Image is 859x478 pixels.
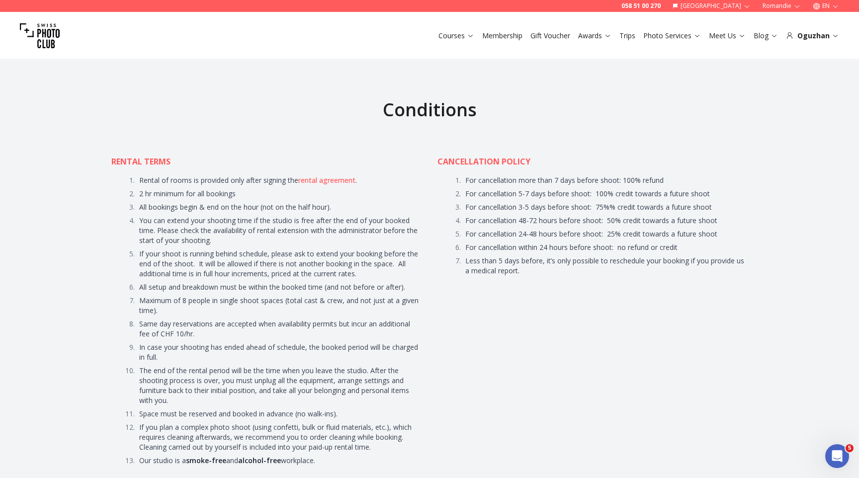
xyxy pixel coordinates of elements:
li: Our studio is a and workplace. [137,456,422,466]
img: Swiss photo club [20,16,60,56]
li: For cancellation within 24 hours before shoot: no refund or credit [463,242,748,252]
li: For cancellation 5-7 days before shoot: 100% credit towards a future shoot [463,189,748,199]
li: Same day reservations are accepted when availability permits but incur an additional fee of CHF 1... [137,319,422,339]
li: If your shoot is running behind schedule, please ask to extend your booking before the end of the... [137,249,422,279]
iframe: Intercom live chat [825,444,849,468]
h2: Conditions [111,100,748,120]
div: Oguzhan [786,31,839,41]
li: The end of the rental period will be the time when you leave the studio. After the shooting proce... [137,366,422,405]
li: All setup and breakdown must be within the booked time (and not before or after). [137,282,422,292]
li: 2 hr minimum for all bookings [137,189,422,199]
li: For cancellation 24-48 hours before shoot: 25% credit towards a future shoot [463,229,748,239]
li: For cancellation 48-72 hours before shoot: 50% credit towards a future shoot [463,216,748,226]
button: Courses [434,29,478,43]
a: Membership [482,31,522,41]
button: Gift Voucher [526,29,574,43]
li: For cancellation 3-5 days before shoot: 75%% credit towards a future shoot [463,202,748,212]
h4: CANCELLATION POLICY [437,156,748,167]
a: Courses [438,31,474,41]
li: Less than 5 days before, it’s only possible to reschedule your booking if you provide us a medica... [463,256,748,276]
a: Photo Services [643,31,701,41]
a: Blog [754,31,778,41]
li: For cancellation more than 7 days before shoot: 100% refund [463,175,748,185]
h4: RENTAL TERMS [111,156,422,167]
a: Gift Voucher [530,31,570,41]
button: Blog [750,29,782,43]
button: Awards [574,29,615,43]
button: Membership [478,29,526,43]
button: Meet Us [705,29,750,43]
span: 5 [846,444,854,452]
a: Trips [619,31,635,41]
li: In case your shooting has ended ahead of schedule, the booked period will be charged in full. [137,342,422,362]
strong: smoke-free [186,456,226,465]
button: Trips [615,29,639,43]
li: Maximum of 8 people in single shoot spaces (total cast & crew, and not just at a given time). [137,296,422,316]
li: Space must be reserved and booked in advance (no walk-ins). [137,409,422,419]
li: You can extend your shooting time if the studio is free after the end of your booked time. Please... [137,216,422,245]
a: Awards [578,31,611,41]
li: All bookings begin & end on the hour (not on the half hour). [137,202,422,212]
li: Rental of rooms is provided only after signing the . [137,175,422,185]
button: Photo Services [639,29,705,43]
strong: alcohol-free [238,456,281,465]
a: rental agreement [298,175,355,185]
a: Meet Us [709,31,746,41]
li: If you plan a complex photo shoot (using confetti, bulk or fluid materials, etc.), which requires... [137,422,422,452]
a: 058 51 00 270 [621,2,661,10]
